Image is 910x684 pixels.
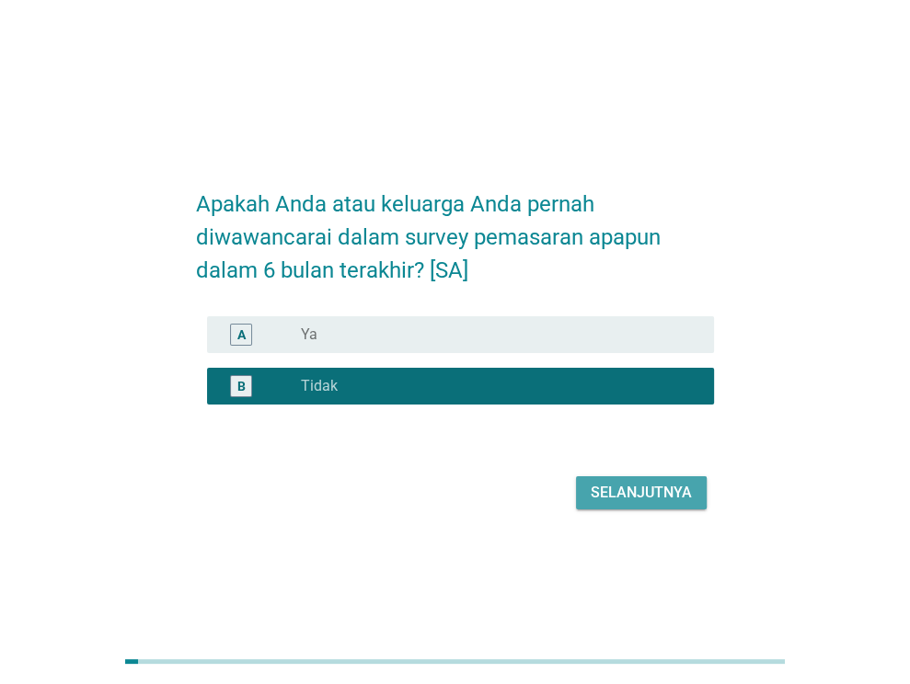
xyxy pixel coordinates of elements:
div: Selanjutnya [591,482,692,504]
div: A [237,325,246,345]
div: B [237,377,246,396]
label: Ya [301,325,317,344]
label: Tidak [301,377,338,395]
button: Selanjutnya [576,476,707,509]
h2: Apakah Anda atau keluarga Anda pernah diwawancarai dalam survey pemasaran apapun dalam 6 bulan te... [196,169,714,287]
